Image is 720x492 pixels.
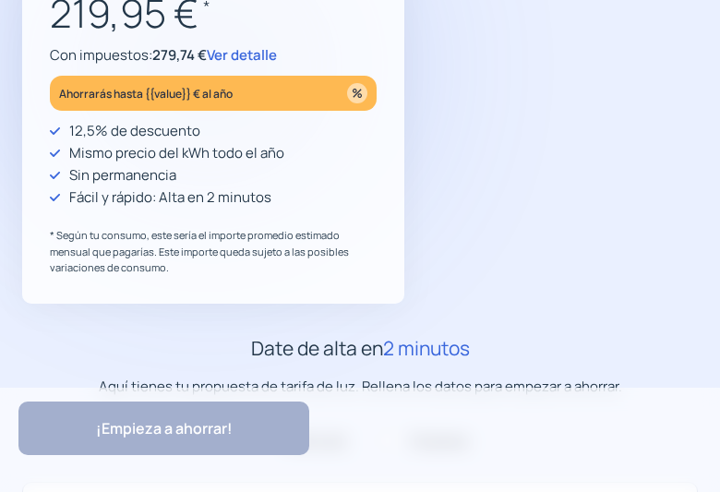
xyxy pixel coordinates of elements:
[69,142,284,164] p: Mismo precio del kWh todo el año
[69,186,271,209] p: Fácil y rápido: Alta en 2 minutos
[22,376,698,398] p: Aquí tienes tu propuesta de tarifa de luz. Rellena los datos para empezar a ahorrar.
[69,164,176,186] p: Sin permanencia
[383,335,470,361] span: 2 minutos
[22,333,698,365] h2: Date de alta en
[50,44,377,66] p: Con impuestos:
[69,120,200,142] p: 12,5% de descuento
[347,83,367,103] img: percentage_icon.svg
[59,83,233,104] p: Ahorrarás hasta {{value}} € al año
[152,45,207,65] span: 279,74 €
[207,45,277,65] span: Ver detalle
[50,227,377,276] p: * Según tu consumo, este sería el importe promedio estimado mensual que pagarías. Este importe qu...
